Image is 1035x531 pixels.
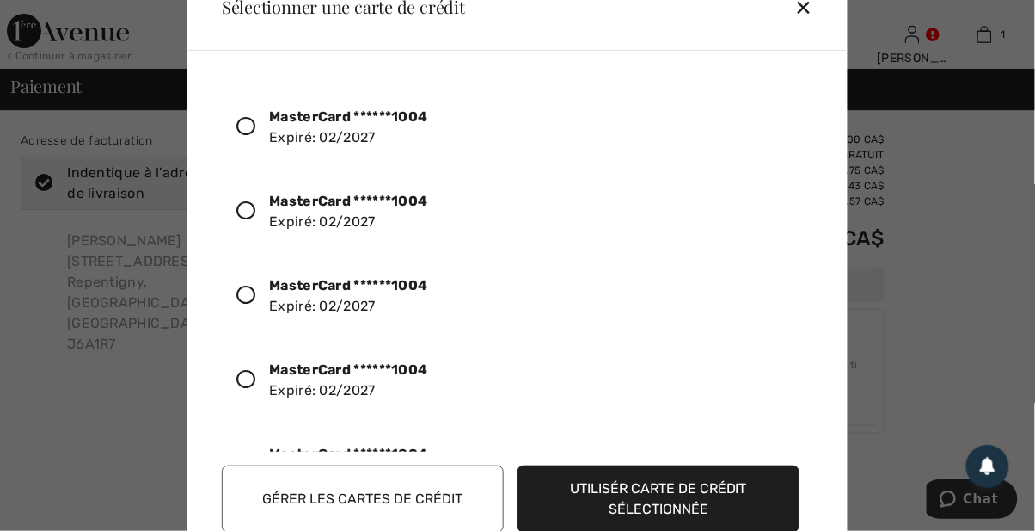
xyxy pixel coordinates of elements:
div: Expiré: 02/2027 [269,444,427,485]
div: Expiré: 02/2027 [269,107,427,148]
span: Chat [37,12,72,28]
div: Expiré: 02/2027 [269,360,427,401]
div: Expiré: 02/2027 [269,275,427,317]
div: Expiré: 02/2027 [269,191,427,232]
